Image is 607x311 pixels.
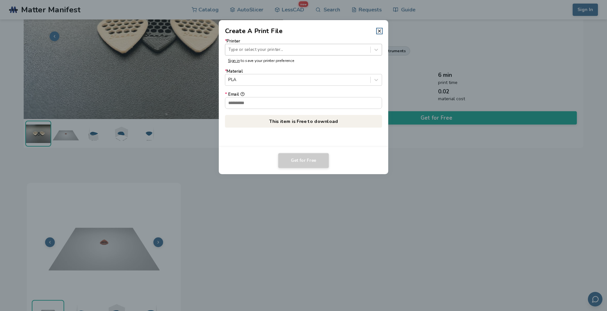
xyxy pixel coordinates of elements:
[228,47,230,52] input: *PrinterType or select your printer...
[278,153,329,168] button: Get for Free
[225,97,382,108] input: *Email
[240,92,244,96] button: *Email
[225,115,382,127] p: This item is Free to download
[228,78,230,82] input: *MaterialPLA
[228,58,240,63] a: Sign in
[225,39,382,55] label: Printer
[225,92,382,97] div: Email
[225,26,283,36] h2: Create A Print File
[225,69,382,86] label: Material
[228,59,379,63] p: to save your printer preference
